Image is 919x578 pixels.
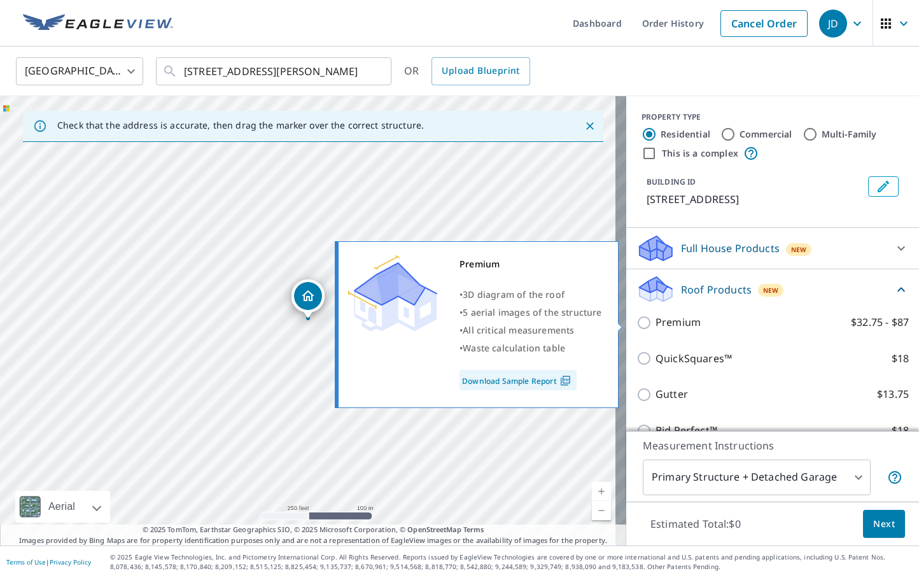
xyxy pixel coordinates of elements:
div: • [459,286,602,304]
p: © 2025 Eagle View Technologies, Inc. and Pictometry International Corp. All Rights Reserved. Repo... [110,553,913,572]
img: Pdf Icon [557,375,574,386]
p: Roof Products [681,282,752,297]
a: Current Level 17, Zoom Out [592,501,611,520]
a: Terms [463,525,484,534]
div: Roof ProductsNew [636,274,909,304]
a: Cancel Order [720,10,808,37]
label: Multi-Family [822,128,877,141]
button: Edit building 1 [868,176,899,197]
div: Primary Structure + Detached Garage [643,460,871,495]
button: Next [863,510,905,539]
p: Gutter [656,386,688,402]
p: BUILDING ID [647,176,696,187]
p: Bid Perfect™ [656,423,717,439]
p: Full House Products [681,241,780,256]
div: Aerial [15,491,110,523]
span: © 2025 TomTom, Earthstar Geographics SIO, © 2025 Microsoft Corporation, © [143,525,484,535]
div: Aerial [45,491,79,523]
span: Upload Blueprint [442,63,519,79]
span: New [791,244,807,255]
a: Terms of Use [6,558,46,567]
span: Next [873,516,895,532]
div: OR [404,57,530,85]
span: 5 aerial images of the structure [463,306,601,318]
label: Residential [661,128,710,141]
span: Waste calculation table [463,342,565,354]
div: Premium [459,255,602,273]
p: $32.75 - $87 [851,314,909,330]
button: Close [582,118,598,134]
label: This is a complex [662,147,738,160]
img: EV Logo [23,14,173,33]
span: Your report will include the primary structure and a detached garage if one exists. [887,470,902,485]
div: Dropped pin, building 1, Residential property, 1229 Essex Dr Desoto, TX 75115 [291,279,325,319]
a: OpenStreetMap [407,525,461,534]
span: New [763,285,779,295]
div: [GEOGRAPHIC_DATA] [16,53,143,89]
p: $18 [892,423,909,439]
span: 3D diagram of the roof [463,288,565,300]
span: All critical measurements [463,324,574,336]
div: • [459,321,602,339]
a: Download Sample Report [459,370,577,390]
div: PROPERTY TYPE [642,111,904,123]
div: • [459,339,602,357]
div: • [459,304,602,321]
input: Search by address or latitude-longitude [184,53,365,89]
div: JD [819,10,847,38]
label: Commercial [740,128,792,141]
p: $18 [892,351,909,367]
img: Premium [348,255,437,332]
p: | [6,558,91,566]
a: Current Level 17, Zoom In [592,482,611,501]
p: $13.75 [877,386,909,402]
a: Privacy Policy [50,558,91,567]
p: [STREET_ADDRESS] [647,192,863,207]
p: Measurement Instructions [643,438,902,453]
p: Premium [656,314,701,330]
a: Upload Blueprint [431,57,530,85]
p: Check that the address is accurate, then drag the marker over the correct structure. [57,120,424,131]
div: Full House ProductsNew [636,233,909,264]
p: QuickSquares™ [656,351,732,367]
p: Estimated Total: $0 [640,510,751,538]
